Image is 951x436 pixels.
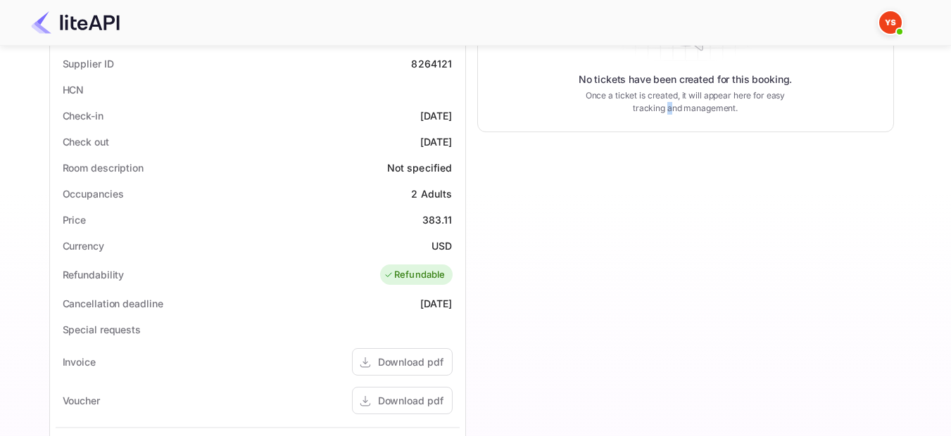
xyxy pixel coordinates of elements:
div: Occupancies [63,186,124,201]
div: Download pdf [378,393,443,408]
div: Refundability [63,267,125,282]
img: Yandex Support [879,11,902,34]
div: 383.11 [422,212,453,227]
div: 8264121 [411,56,452,71]
div: Price [63,212,87,227]
div: Download pdf [378,354,443,369]
p: Once a ticket is created, it will appear here for easy tracking and management. [574,89,797,115]
p: No tickets have been created for this booking. [579,72,793,86]
div: Cancellation deadline [63,296,163,311]
div: Check-in [63,108,103,123]
div: [DATE] [420,296,453,311]
div: Refundable [384,268,446,282]
div: Supplier ID [63,56,114,71]
div: Not specified [387,160,453,175]
div: Invoice [63,354,96,369]
div: Special requests [63,322,141,337]
div: Voucher [63,393,100,408]
div: Currency [63,238,104,253]
div: Room description [63,160,144,175]
div: HCN [63,82,84,97]
img: LiteAPI Logo [31,11,120,34]
div: [DATE] [420,134,453,149]
div: USD [432,238,452,253]
div: [DATE] [420,108,453,123]
div: Check out [63,134,109,149]
div: 2 Adults [411,186,452,201]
